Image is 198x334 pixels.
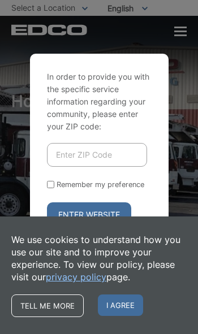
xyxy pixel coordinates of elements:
[47,143,147,167] input: Enter ZIP Code
[47,202,131,227] button: Enter Website
[47,71,152,133] p: In order to provide you with the specific service information regarding your community, please en...
[46,271,106,283] a: privacy policy
[57,180,144,189] label: Remember my preference
[11,294,84,317] a: Tell me more
[11,233,187,283] p: We use cookies to understand how you use our site and to improve your experience. To view our pol...
[98,294,143,316] span: I agree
